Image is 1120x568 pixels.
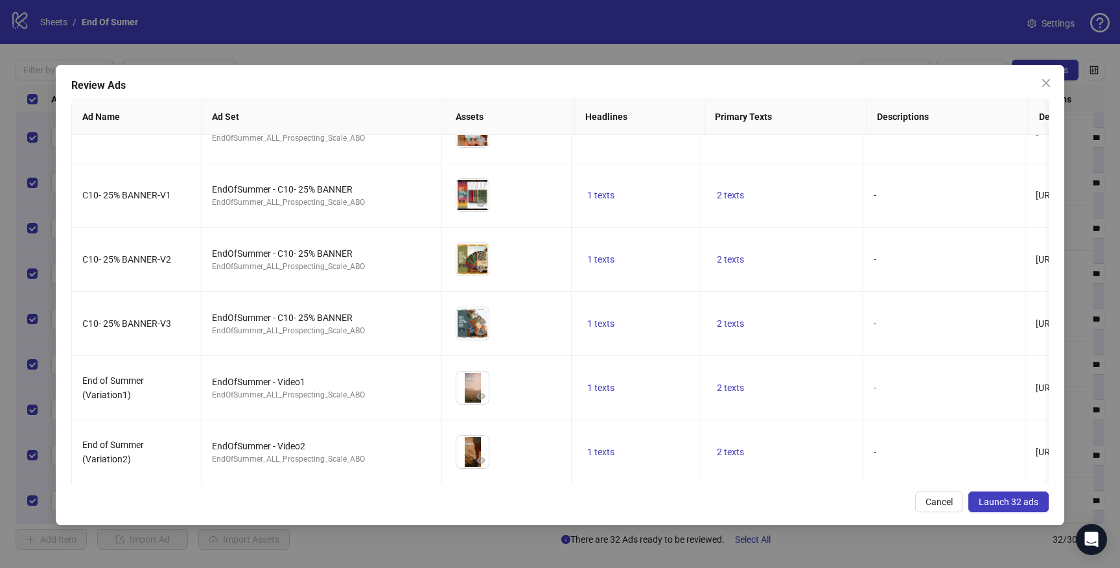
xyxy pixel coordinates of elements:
[71,78,1048,93] div: Review Ads
[712,444,749,460] button: 2 texts
[82,318,171,329] span: C10- 25% BANNER-V3
[82,190,171,200] span: C10- 25% BANNER-V1
[712,252,749,267] button: 2 texts
[717,318,744,329] span: 2 texts
[456,372,489,404] img: Asset 1
[212,453,431,466] div: EndOfSummer_ALL_Prospecting_Scale_ABO
[979,497,1038,507] span: Launch 32 ads
[587,190,614,200] span: 1 texts
[874,447,876,457] span: -
[212,311,431,325] div: EndOfSummer - C10- 25% BANNER
[476,456,485,465] span: eye
[717,383,744,393] span: 2 texts
[582,444,620,460] button: 1 texts
[712,187,749,203] button: 2 texts
[82,440,144,464] span: End of Summer (Variation2)
[476,263,485,272] span: eye
[476,392,485,401] span: eye
[82,254,171,265] span: C10- 25% BANNER-V2
[456,307,489,340] img: Asset 1
[473,388,489,404] button: Preview
[212,132,431,145] div: EndOfSummer_ALL_Prospecting_Scale_ABO
[212,389,431,401] div: EndOfSummer_ALL_Prospecting_Scale_ABO
[473,260,489,276] button: Preview
[1036,73,1056,93] button: Close
[456,243,489,276] img: Asset 1
[712,380,749,396] button: 2 texts
[473,324,489,340] button: Preview
[575,99,705,135] th: Headlines
[874,383,876,393] span: -
[476,199,485,208] span: eye
[1041,78,1051,88] span: close
[587,254,614,265] span: 1 texts
[874,318,876,329] span: -
[587,383,614,393] span: 1 texts
[72,99,202,135] th: Ad Name
[867,99,1029,135] th: Descriptions
[212,182,431,196] div: EndOfSummer - C10- 25% BANNER
[212,325,431,337] div: EndOfSummer_ALL_Prospecting_Scale_ABO
[717,447,744,457] span: 2 texts
[476,135,485,144] span: eye
[456,179,489,211] img: Asset 1
[587,447,614,457] span: 1 texts
[212,261,431,273] div: EndOfSummer_ALL_Prospecting_Scale_ABO
[212,196,431,209] div: EndOfSummer_ALL_Prospecting_Scale_ABO
[926,497,953,507] span: Cancel
[717,190,744,200] span: 2 texts
[582,316,620,331] button: 1 texts
[874,254,876,265] span: -
[1076,524,1107,555] div: Open Intercom Messenger
[473,453,489,468] button: Preview
[915,491,963,512] button: Cancel
[456,436,489,468] img: Asset 1
[587,318,614,329] span: 1 texts
[717,254,744,265] span: 2 texts
[476,327,485,337] span: eye
[473,196,489,211] button: Preview
[212,246,431,261] div: EndOfSummer - C10- 25% BANNER
[874,190,876,200] span: -
[968,491,1049,512] button: Launch 32 ads
[712,316,749,331] button: 2 texts
[582,380,620,396] button: 1 texts
[202,99,445,135] th: Ad Set
[212,375,431,389] div: EndOfSummer - Video1
[705,99,867,135] th: Primary Texts
[82,375,144,400] span: End of Summer (Variation1)
[473,132,489,147] button: Preview
[582,187,620,203] button: 1 texts
[445,99,575,135] th: Assets
[582,252,620,267] button: 1 texts
[212,439,431,453] div: EndOfSummer - Video2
